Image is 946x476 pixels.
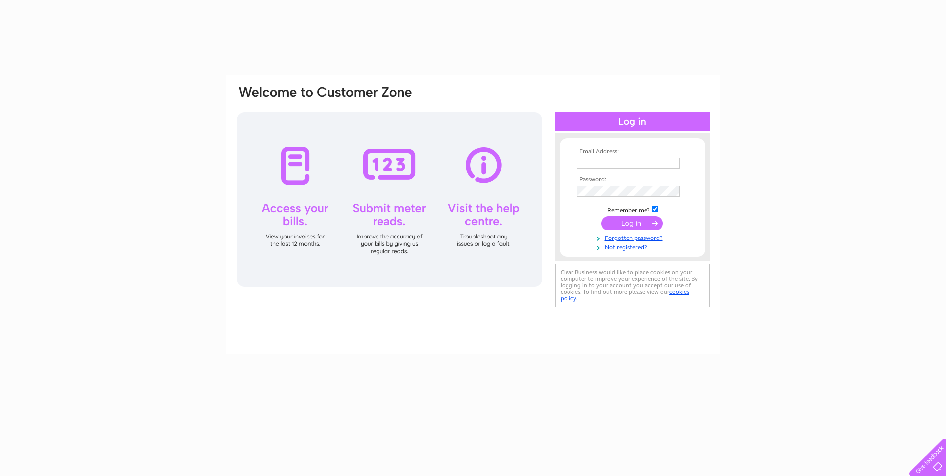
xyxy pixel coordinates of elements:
[555,264,710,307] div: Clear Business would like to place cookies on your computer to improve your experience of the sit...
[574,148,690,155] th: Email Address:
[601,216,663,230] input: Submit
[577,233,690,242] a: Forgotten password?
[561,288,689,302] a: cookies policy
[574,204,690,214] td: Remember me?
[577,242,690,251] a: Not registered?
[574,176,690,183] th: Password:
